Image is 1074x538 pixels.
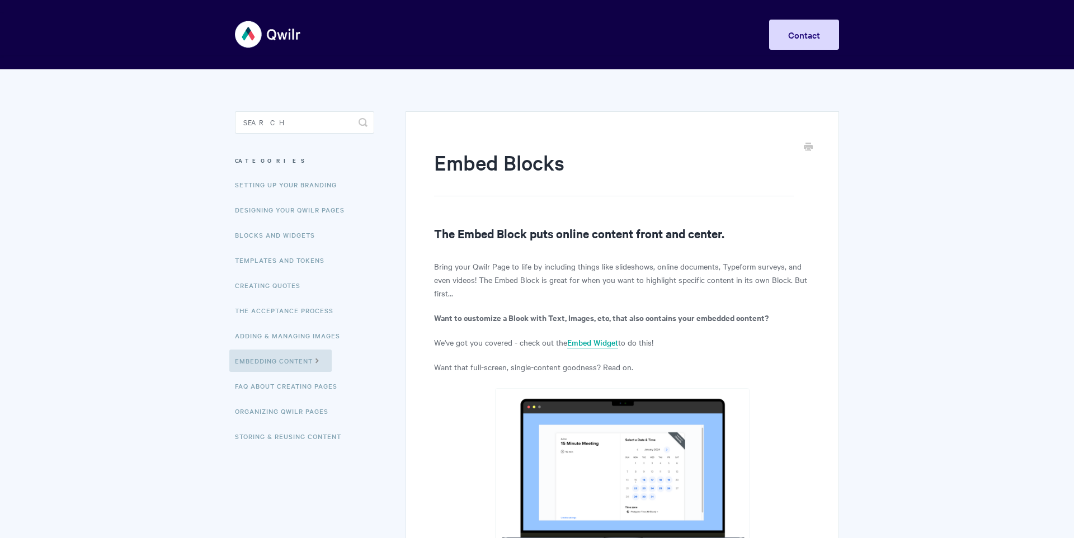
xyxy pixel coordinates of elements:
a: Print this Article [804,141,813,154]
a: Adding & Managing Images [235,324,348,347]
a: Templates and Tokens [235,249,333,271]
h3: Categories [235,150,374,171]
a: Organizing Qwilr Pages [235,400,337,422]
a: Creating Quotes [235,274,309,296]
a: Blocks and Widgets [235,224,323,246]
p: We've got you covered - check out the to do this! [434,336,811,349]
a: The Acceptance Process [235,299,342,322]
h1: Embed Blocks [434,148,794,196]
a: Storing & Reusing Content [235,425,350,447]
h2: The Embed Block puts online content front and center. [434,224,811,242]
p: Want that full-screen, single-content goodness? Read on. [434,360,811,374]
input: Search [235,111,374,134]
img: Qwilr Help Center [235,13,302,55]
b: Want to customize a Block with Text, Images, etc, that also contains your embedded content? [434,312,769,323]
p: Bring your Qwilr Page to life by including things like slideshows, online documents, Typeform sur... [434,259,811,300]
a: Contact [769,20,839,50]
a: Embedding Content [229,350,332,372]
a: Setting up your Branding [235,173,345,196]
a: FAQ About Creating Pages [235,375,346,397]
a: Designing Your Qwilr Pages [235,199,353,221]
a: Embed Widget [567,337,618,349]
